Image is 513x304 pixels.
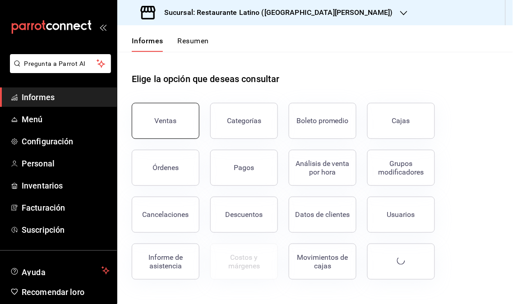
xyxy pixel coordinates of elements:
[367,150,435,186] button: Grupos modificadores
[210,150,278,186] button: Pagos
[226,210,263,219] font: Descuentos
[22,225,65,235] font: Suscripción
[22,203,65,212] font: Facturación
[132,244,199,280] button: Informe de asistencia
[379,159,424,176] font: Grupos modificadores
[22,159,55,168] font: Personal
[387,210,415,219] font: Usuarios
[367,197,435,233] button: Usuarios
[22,181,63,190] font: Inventarios
[296,210,350,219] font: Datos de clientes
[289,103,356,139] button: Boleto promedio
[155,116,177,125] font: Ventas
[10,54,111,73] button: Pregunta a Parrot AI
[296,116,349,125] font: Boleto promedio
[132,37,163,45] font: Informes
[132,197,199,233] button: Cancelaciones
[289,244,356,280] button: Movimientos de cajas
[99,23,106,31] button: abrir_cajón_menú
[210,103,278,139] button: Categorías
[24,60,86,67] font: Pregunta a Parrot AI
[22,287,84,297] font: Recomendar loro
[132,103,199,139] button: Ventas
[367,103,435,139] button: Cajas
[153,163,179,172] font: Órdenes
[22,92,55,102] font: Informes
[132,150,199,186] button: Órdenes
[178,37,209,45] font: Resumen
[234,163,254,172] font: Pagos
[297,253,348,270] font: Movimientos de cajas
[6,65,111,75] a: Pregunta a Parrot AI
[148,253,183,270] font: Informe de asistencia
[22,267,46,277] font: Ayuda
[228,253,260,270] font: Costos y márgenes
[132,36,209,52] div: pestañas de navegación
[296,159,350,176] font: Análisis de venta por hora
[210,197,278,233] button: Descuentos
[289,150,356,186] button: Análisis de venta por hora
[392,116,410,125] font: Cajas
[22,115,43,124] font: Menú
[210,244,278,280] button: Contrata inventarios para ver este informe
[289,197,356,233] button: Datos de clientes
[22,137,74,146] font: Configuración
[132,74,280,84] font: Elige la opción que deseas consultar
[227,116,261,125] font: Categorías
[143,210,189,219] font: Cancelaciones
[164,8,393,17] font: Sucursal: Restaurante Latino ([GEOGRAPHIC_DATA][PERSON_NAME])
